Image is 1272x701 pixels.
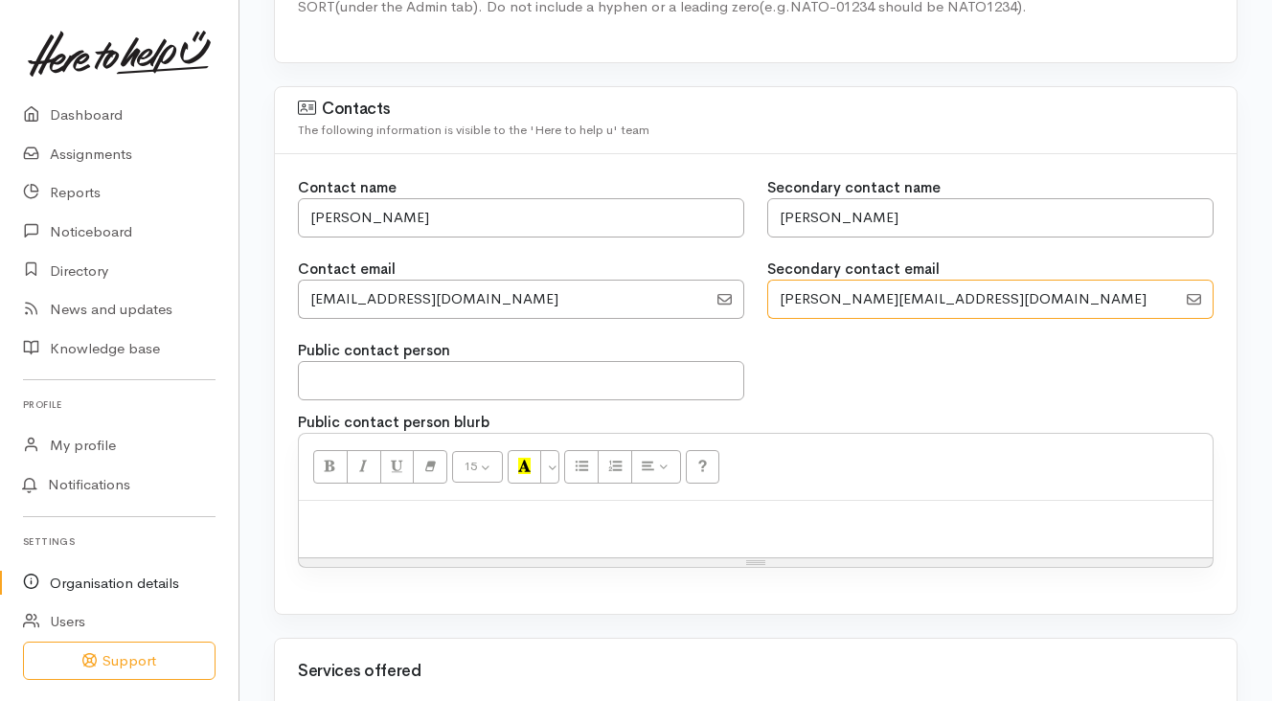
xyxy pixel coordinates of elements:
[508,450,542,483] button: Recent Color
[298,340,450,362] label: Public contact person
[298,663,1214,681] h3: Services offered
[299,558,1213,567] div: Resize
[347,450,381,483] button: Italic (CTRL+I)
[298,412,489,434] label: Public contact person blurb
[313,450,348,483] button: Bold (CTRL+B)
[464,458,477,474] span: 15
[767,259,940,281] label: Secondary contact email
[23,642,216,681] button: Support
[631,450,681,483] button: Paragraph
[452,451,503,484] button: Font Size
[598,450,632,483] button: Ordered list (CTRL+SHIFT+NUM8)
[298,100,1214,119] h3: Contacts
[540,450,559,483] button: More Color
[767,177,941,199] label: Secondary contact name
[298,259,396,281] label: Contact email
[413,450,447,483] button: Remove Font Style (CTRL+\)
[298,177,397,199] label: Contact name
[686,450,720,483] button: Help
[564,450,599,483] button: Unordered list (CTRL+SHIFT+NUM7)
[298,122,649,138] span: The following information is visible to the 'Here to help u' team
[23,529,216,554] h6: Settings
[380,450,415,483] button: Underline (CTRL+U)
[23,392,216,418] h6: Profile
